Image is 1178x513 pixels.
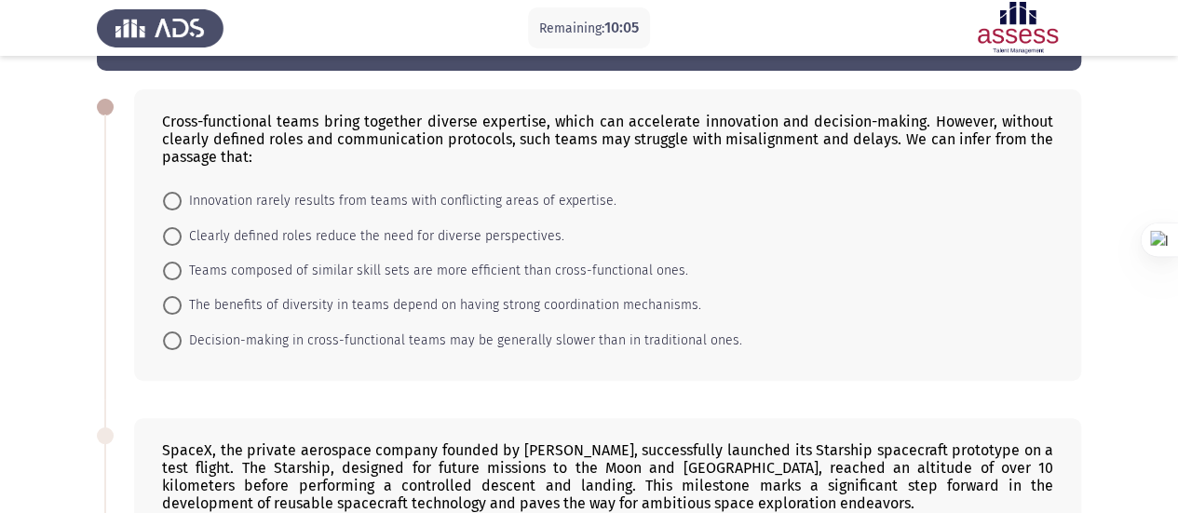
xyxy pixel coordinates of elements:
span: Teams composed of similar skill sets are more efficient than cross-functional ones. [182,260,688,282]
span: Innovation rarely results from teams with conflicting areas of expertise. [182,190,616,212]
span: Decision-making in cross-functional teams may be generally slower than in traditional ones. [182,330,742,352]
div: Cross-functional teams bring together diverse expertise, which can accelerate innovation and deci... [162,113,1053,166]
span: 10:05 [604,19,639,36]
span: The benefits of diversity in teams depend on having strong coordination mechanisms. [182,294,701,317]
img: Assessment logo of ASSESS English Language Assessment (3 Module) (Ad - IB) [955,2,1081,54]
img: Assess Talent Management logo [97,2,223,54]
p: Remaining: [539,17,639,40]
span: Clearly defined roles reduce the need for diverse perspectives. [182,225,564,248]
